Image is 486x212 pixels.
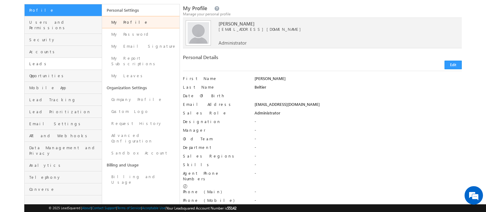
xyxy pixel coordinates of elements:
[29,162,100,168] span: Analytics
[183,5,207,12] span: My Profile
[29,121,100,126] span: Email Settings
[49,205,236,211] span: © 2025 LeadSquared | | | | |
[183,198,235,203] label: Phone (Mobile)
[183,153,247,159] label: Sales Regions
[255,189,462,198] div: -
[25,183,102,195] a: Converse
[25,46,102,58] a: Accounts
[29,186,100,192] span: Converse
[102,118,180,130] a: Request History
[166,206,236,210] span: Your Leadsquared Account Number is
[255,145,462,153] div: -
[183,54,319,63] div: Personal Details
[219,21,441,26] span: [PERSON_NAME]
[183,102,247,107] label: Email Address
[219,40,247,46] span: Administrator
[255,119,462,127] div: -
[445,61,462,69] button: Edit
[25,4,102,16] a: Profile
[255,198,462,206] div: -
[25,16,102,34] a: Users and Permissions
[25,70,102,82] a: Opportunities
[183,11,462,17] div: Manage your personal profile
[183,84,247,90] label: Last Name
[227,206,236,210] span: 55142
[102,94,180,106] a: Company Profile
[29,7,100,13] span: Profile
[183,189,247,194] label: Phone (Main)
[102,16,180,28] a: My Profile
[29,145,100,156] span: Data Management and Privacy
[183,127,247,133] label: Manager
[92,206,116,210] a: Contact Support
[25,34,102,46] a: Security
[102,171,180,188] a: Billing and Usage
[29,37,100,42] span: Security
[255,136,462,145] div: -
[29,85,100,90] span: Mobile App
[102,106,180,118] a: Custom Logo
[183,76,247,81] label: First Name
[29,61,100,66] span: Leads
[255,127,462,136] div: -
[29,19,100,30] span: Users and Permissions
[102,40,180,52] a: My Email Signature
[183,136,247,142] label: Old Team
[102,159,180,171] a: Billing and Usage
[25,82,102,94] a: Mobile App
[25,130,102,142] a: API and Webhooks
[142,206,165,210] a: Acceptable Use
[255,170,462,179] div: -
[219,26,441,32] span: [EMAIL_ADDRESS][DOMAIN_NAME]
[102,82,180,94] a: Organization Settings
[29,109,100,114] span: Lead Prioritization
[255,84,462,93] div: Beltier
[183,145,247,150] label: Department
[255,110,462,119] div: Administrator
[117,206,141,210] a: Terms of Service
[29,133,100,138] span: API and Webhooks
[102,28,180,40] a: My Password
[29,49,100,54] span: Accounts
[102,130,180,147] a: Advanced Configuration
[25,159,102,171] a: Analytics
[255,162,462,170] div: -
[25,58,102,70] a: Leads
[25,142,102,159] a: Data Management and Privacy
[183,110,247,116] label: Sales Role
[25,118,102,130] a: Email Settings
[183,93,247,98] label: Date Of Birth
[255,76,462,84] div: [PERSON_NAME]
[29,97,100,102] span: Lead Tracking
[255,153,462,162] div: -
[255,102,462,110] div: [EMAIL_ADDRESS][DOMAIN_NAME]
[25,171,102,183] a: Telephony
[102,4,180,16] a: Personal Settings
[102,147,180,159] a: Sandbox Account
[25,94,102,106] a: Lead Tracking
[29,174,100,180] span: Telephony
[102,52,180,70] a: My Report Subscriptions
[183,162,247,167] label: Skills
[29,73,100,78] span: Opportunities
[82,206,91,210] a: About
[102,70,180,82] a: My Leaves
[25,106,102,118] a: Lead Prioritization
[183,170,247,182] label: Agent Phone Numbers
[183,119,247,124] label: Designation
